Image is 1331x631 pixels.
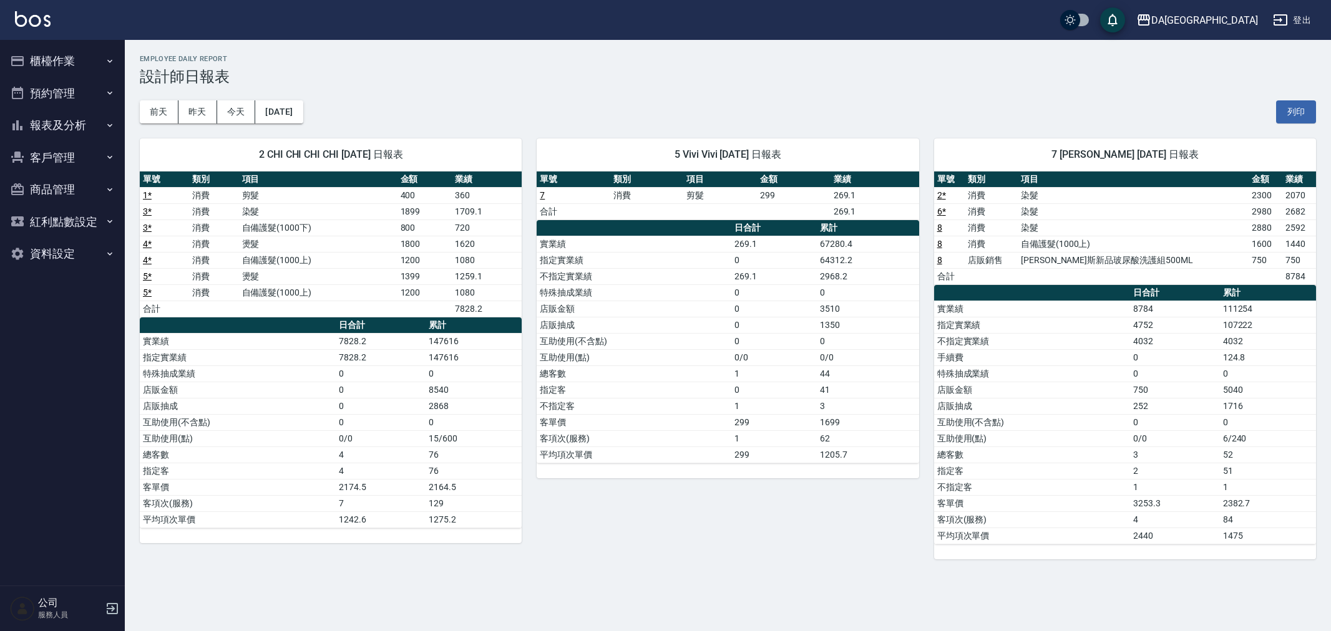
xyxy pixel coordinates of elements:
[817,382,919,398] td: 41
[426,463,522,479] td: 76
[426,511,522,527] td: 1275.2
[1130,285,1220,301] th: 日合計
[189,187,238,203] td: 消費
[934,268,965,284] td: 合計
[1282,252,1316,268] td: 750
[537,252,731,268] td: 指定實業績
[934,171,965,188] th: 單號
[757,171,831,188] th: 金額
[426,414,522,430] td: 0
[239,187,397,203] td: 剪髮
[937,223,942,233] a: 8
[1220,446,1316,463] td: 52
[1130,446,1220,463] td: 3
[255,100,303,123] button: [DATE]
[1220,285,1316,301] th: 累計
[336,446,426,463] td: 4
[1282,187,1316,203] td: 2070
[537,236,731,252] td: 實業績
[537,220,919,463] table: a dense table
[1249,219,1282,236] td: 2880
[189,268,238,284] td: 消費
[1220,495,1316,511] td: 2382.7
[397,252,452,268] td: 1200
[452,268,522,284] td: 1259.1
[537,284,731,301] td: 特殊抽成業績
[140,382,336,398] td: 店販金額
[537,333,731,349] td: 互助使用(不含點)
[5,77,120,110] button: 預約管理
[934,463,1130,479] td: 指定客
[239,236,397,252] td: 燙髮
[397,187,452,203] td: 400
[1130,479,1220,495] td: 1
[426,349,522,365] td: 147616
[731,333,817,349] td: 0
[1130,463,1220,479] td: 2
[937,239,942,249] a: 8
[336,382,426,398] td: 0
[140,479,336,495] td: 客單價
[731,414,817,430] td: 299
[817,220,919,236] th: 累計
[239,203,397,219] td: 染髮
[934,479,1130,495] td: 不指定客
[239,268,397,284] td: 燙髮
[217,100,256,123] button: 今天
[537,171,610,188] th: 單號
[5,45,120,77] button: 櫃檯作業
[965,236,1018,252] td: 消費
[1130,317,1220,333] td: 4752
[1130,365,1220,382] td: 0
[831,203,919,219] td: 269.1
[1282,203,1316,219] td: 2682
[537,268,731,284] td: 不指定實業績
[452,236,522,252] td: 1620
[537,365,731,382] td: 總客數
[965,171,1018,188] th: 類別
[1249,203,1282,219] td: 2980
[537,203,610,219] td: 合計
[731,349,817,365] td: 0/0
[731,220,817,236] th: 日合計
[140,171,522,317] table: a dense table
[397,268,452,284] td: 1399
[1130,333,1220,349] td: 4032
[1220,349,1316,365] td: 124.8
[1220,317,1316,333] td: 107222
[5,206,120,238] button: 紅利點數設定
[189,236,238,252] td: 消費
[1220,511,1316,527] td: 84
[965,252,1018,268] td: 店販銷售
[831,187,919,203] td: 269.1
[1018,203,1249,219] td: 染髮
[731,365,817,382] td: 1
[1249,187,1282,203] td: 2300
[537,446,731,463] td: 平均項次單價
[189,203,238,219] td: 消費
[140,511,336,527] td: 平均項次單價
[1130,414,1220,430] td: 0
[610,171,684,188] th: 類別
[336,430,426,446] td: 0/0
[426,446,522,463] td: 76
[1130,511,1220,527] td: 4
[1130,495,1220,511] td: 3253.3
[934,285,1316,544] table: a dense table
[140,317,522,528] table: a dense table
[537,430,731,446] td: 客項次(服務)
[540,190,545,200] a: 7
[5,173,120,206] button: 商品管理
[336,349,426,365] td: 7828.2
[336,398,426,414] td: 0
[934,333,1130,349] td: 不指定實業績
[817,284,919,301] td: 0
[934,301,1130,317] td: 實業績
[140,414,336,430] td: 互助使用(不含點)
[934,430,1130,446] td: 互助使用(點)
[949,148,1301,161] span: 7 [PERSON_NAME] [DATE] 日報表
[1151,12,1258,28] div: DA[GEOGRAPHIC_DATA]
[934,317,1130,333] td: 指定實業績
[731,268,817,284] td: 269.1
[1130,382,1220,398] td: 750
